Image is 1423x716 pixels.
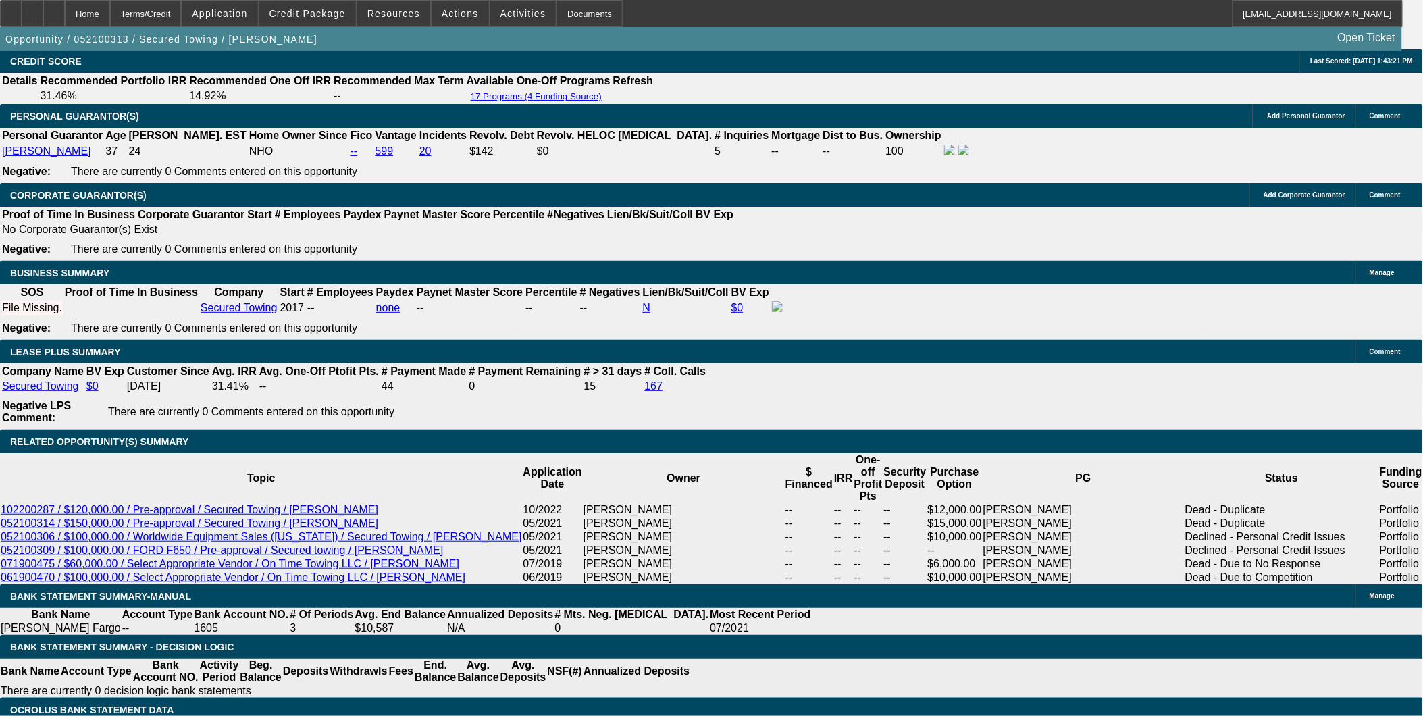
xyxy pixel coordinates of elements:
a: 061900470 / $100,000.00 / Select Appropriate Vendor / On Time Towing LLC / [PERSON_NAME] [1,571,465,583]
span: Manage [1370,269,1395,276]
th: PG [983,453,1185,503]
div: -- [580,302,640,314]
td: -- [854,503,883,517]
td: 100 [885,144,942,159]
td: $6,000.00 [927,557,983,571]
span: Resources [367,8,420,19]
td: -- [785,544,833,557]
a: N [643,302,651,313]
span: Actions [442,8,479,19]
td: $0 [536,144,713,159]
span: Manage [1370,592,1395,600]
b: Percentile [493,209,544,220]
span: BUSINESS SUMMARY [10,267,109,278]
a: 052100309 / $100,000.00 / FORD F650 / Pre-approval / Secured towing / [PERSON_NAME] [1,544,443,556]
td: [PERSON_NAME] [983,517,1185,530]
td: -- [927,544,983,557]
td: Portfolio [1379,503,1423,517]
button: Credit Package [259,1,356,26]
a: 052100306 / $100,000.00 / Worldwide Equipment Sales ([US_STATE]) / Secured Towing / [PERSON_NAME] [1,531,522,542]
b: Negative: [2,322,51,334]
b: Vantage [376,130,417,141]
td: -- [785,517,833,530]
td: -- [785,530,833,544]
td: -- [854,571,883,584]
div: -- [417,302,523,314]
b: Age [105,130,126,141]
td: 1605 [193,621,289,635]
span: CREDIT SCORE [10,56,82,67]
a: 167 [645,380,663,392]
td: -- [833,557,854,571]
th: Refresh [613,74,654,88]
th: Purchase Option [927,453,983,503]
td: Portfolio [1379,530,1423,544]
th: Bank Account NO. [193,608,289,621]
b: Revolv. HELOC [MEDICAL_DATA]. [537,130,713,141]
span: Add Personal Guarantor [1267,112,1345,120]
span: LEASE PLUS SUMMARY [10,347,121,357]
th: $ Financed [785,453,833,503]
td: -- [854,544,883,557]
td: Dead - Due to No Response [1185,557,1379,571]
span: Last Scored: [DATE] 1:43:21 PM [1310,57,1413,65]
th: End. Balance [414,659,457,684]
b: Start [280,286,305,298]
th: IRR [833,453,854,503]
span: OCROLUS BANK STATEMENT DATA [10,705,174,715]
td: -- [785,557,833,571]
th: Annualized Deposits [446,608,554,621]
td: [PERSON_NAME] [583,503,785,517]
a: Secured Towing [201,302,278,313]
th: Activity Period [199,659,240,684]
th: Details [1,74,38,88]
td: [PERSON_NAME] [983,571,1185,584]
th: Owner [583,453,785,503]
span: Opportunity / 052100313 / Secured Towing / [PERSON_NAME] [5,34,317,45]
th: Funding Source [1379,453,1423,503]
a: none [376,302,400,313]
b: # Employees [275,209,341,220]
th: Most Recent Period [709,608,811,621]
th: Account Type [122,608,194,621]
td: No Corporate Guarantor(s) Exist [1,223,740,236]
span: Comment [1370,348,1401,355]
td: [PERSON_NAME] [583,557,785,571]
a: 20 [419,145,432,157]
td: $10,587 [355,621,447,635]
td: Dead - Duplicate [1185,503,1379,517]
span: There are currently 0 Comments entered on this opportunity [71,165,357,177]
td: $15,000.00 [927,517,983,530]
td: 5 [714,144,769,159]
th: Avg. Balance [457,659,499,684]
td: [PERSON_NAME] [983,557,1185,571]
td: -- [883,571,927,584]
b: # Negatives [580,286,640,298]
b: Negative: [2,243,51,255]
span: CORPORATE GUARANTOR(S) [10,190,147,201]
td: -- [833,503,854,517]
a: $0 [86,380,99,392]
td: -- [259,380,380,393]
td: $10,000.00 [927,530,983,544]
td: $12,000.00 [927,503,983,517]
th: Recommended Max Term [333,74,465,88]
b: Avg. One-Off Ptofit Pts. [259,365,379,377]
td: 07/2021 [709,621,811,635]
td: -- [833,571,854,584]
th: Beg. Balance [239,659,282,684]
th: Recommended One Off IRR [188,74,332,88]
td: [PERSON_NAME] [983,530,1185,544]
b: Percentile [525,286,577,298]
b: # Employees [307,286,373,298]
b: Mortgage [772,130,821,141]
th: NSF(#) [546,659,583,684]
td: 2017 [280,301,305,315]
td: N/A [446,621,554,635]
td: -- [785,503,833,517]
td: 37 [105,144,126,159]
td: 31.46% [39,89,187,103]
td: -- [883,530,927,544]
td: Portfolio [1379,544,1423,557]
b: # Payment Made [382,365,466,377]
